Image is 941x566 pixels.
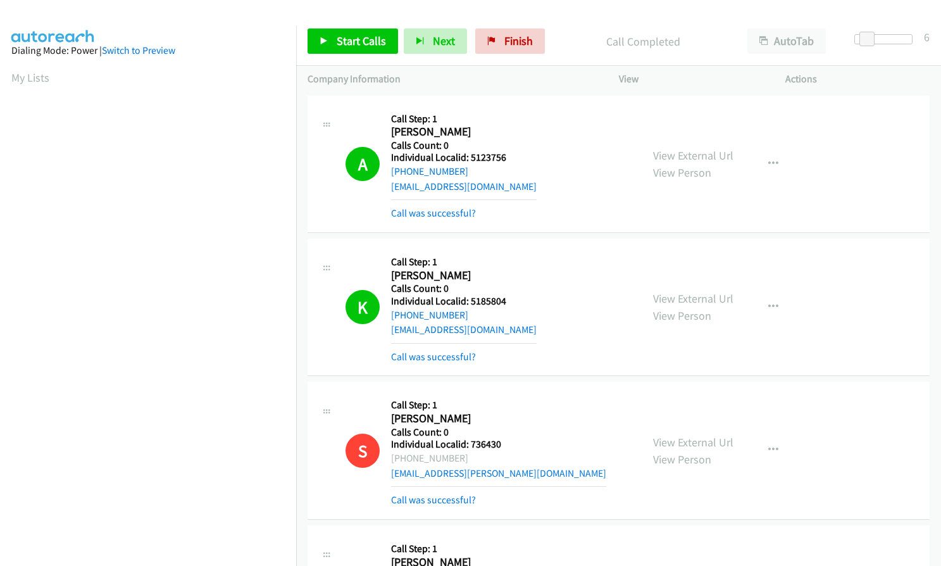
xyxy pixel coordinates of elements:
[391,399,606,412] h5: Call Step: 1
[391,125,530,139] h2: [PERSON_NAME]
[404,28,467,54] button: Next
[747,28,826,54] button: AutoTab
[391,139,537,152] h5: Calls Count: 0
[308,72,596,87] p: Company Information
[391,426,606,439] h5: Calls Count: 0
[475,28,545,54] a: Finish
[785,72,930,87] p: Actions
[102,44,175,56] a: Switch to Preview
[433,34,455,48] span: Next
[391,467,606,479] a: [EMAIL_ADDRESS][PERSON_NAME][DOMAIN_NAME]
[653,165,711,180] a: View Person
[391,412,530,426] h2: [PERSON_NAME]
[391,351,476,363] a: Call was successful?
[391,295,537,308] h5: Individual Localid: 5185804
[346,434,380,468] h1: S
[337,34,386,48] span: Start Calls
[653,435,733,450] a: View External Url
[391,113,537,125] h5: Call Step: 1
[391,151,537,164] h5: Individual Localid: 5123756
[391,309,468,321] a: [PHONE_NUMBER]
[653,148,733,163] a: View External Url
[391,494,476,506] a: Call was successful?
[562,33,725,50] p: Call Completed
[391,268,530,283] h2: [PERSON_NAME]
[391,165,468,177] a: [PHONE_NUMBER]
[619,72,763,87] p: View
[904,232,941,333] iframe: Resource Center
[504,34,533,48] span: Finish
[346,147,380,181] h1: A
[653,308,711,323] a: View Person
[391,451,606,466] div: [PHONE_NUMBER]
[391,324,537,336] a: [EMAIL_ADDRESS][DOMAIN_NAME]
[391,543,537,555] h5: Call Step: 1
[346,290,380,324] h1: K
[391,180,537,192] a: [EMAIL_ADDRESS][DOMAIN_NAME]
[391,256,537,268] h5: Call Step: 1
[391,438,606,451] h5: Individual Localid: 736430
[653,452,711,467] a: View Person
[11,43,285,58] div: Dialing Mode: Power |
[11,70,49,85] a: My Lists
[391,207,476,219] a: Call was successful?
[391,282,537,295] h5: Calls Count: 0
[653,291,733,306] a: View External Url
[308,28,398,54] a: Start Calls
[924,28,930,46] div: 6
